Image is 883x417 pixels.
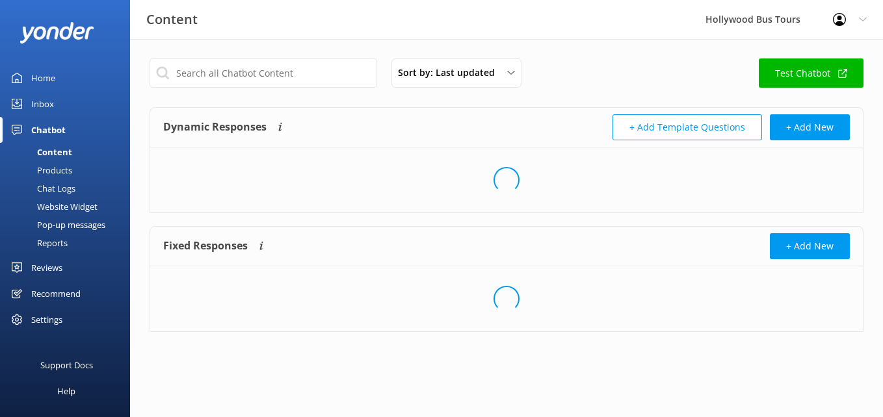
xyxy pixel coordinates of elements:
[57,378,75,404] div: Help
[8,143,72,161] div: Content
[8,234,130,252] a: Reports
[31,307,62,333] div: Settings
[150,58,377,88] input: Search all Chatbot Content
[31,117,66,143] div: Chatbot
[31,255,62,281] div: Reviews
[163,114,267,140] h4: Dynamic Responses
[40,352,93,378] div: Support Docs
[8,179,130,197] a: Chat Logs
[8,197,98,216] div: Website Widget
[146,9,198,30] h3: Content
[20,22,94,44] img: yonder-white-logo.png
[8,197,130,216] a: Website Widget
[613,114,762,140] button: + Add Template Questions
[31,281,81,307] div: Recommend
[770,233,850,259] button: + Add New
[163,233,248,259] h4: Fixed Responses
[8,216,105,234] div: Pop-up messages
[8,216,130,234] a: Pop-up messages
[8,179,75,197] div: Chat Logs
[398,66,503,80] span: Sort by: Last updated
[8,234,68,252] div: Reports
[8,161,72,179] div: Products
[31,91,54,117] div: Inbox
[770,114,850,140] button: + Add New
[8,161,130,179] a: Products
[31,65,55,91] div: Home
[8,143,130,161] a: Content
[759,58,863,88] a: Test Chatbot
